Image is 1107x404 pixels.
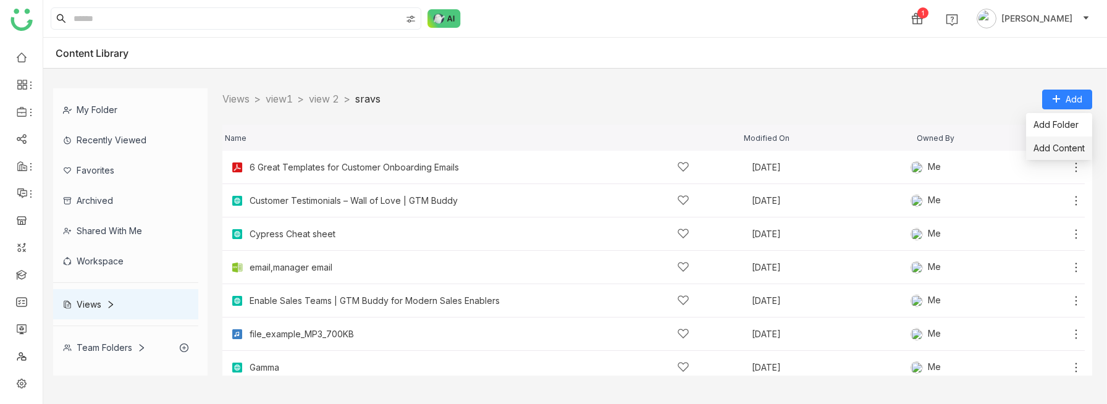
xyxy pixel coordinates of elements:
a: Views [222,93,250,105]
span: [PERSON_NAME] [1001,12,1072,25]
div: [DATE] [752,263,911,272]
nz-breadcrumb-separator: > [298,93,304,105]
img: 684a9b3fde261c4b36a3d19f [911,261,923,274]
span: Modified On [744,134,789,142]
span: Name [225,134,246,142]
img: ask-buddy-normal.svg [427,9,461,28]
nz-breadcrumb-separator: > [255,93,261,105]
a: Customer Testimonials – Wall of Love | GTM Buddy [250,196,458,206]
span: Add Folder [1033,118,1079,132]
div: [DATE] [752,363,911,372]
div: Me [911,361,941,374]
a: view1 [266,93,293,105]
img: pdf.svg [231,161,243,174]
span: Add Content [1033,141,1085,155]
div: [DATE] [752,163,911,172]
div: Me [911,261,941,274]
div: [DATE] [752,330,911,339]
img: article.svg [231,361,243,374]
div: [DATE] [752,230,911,238]
a: Cypress Cheat sheet [250,229,335,239]
div: Content Library [56,47,147,59]
img: article.svg [231,228,243,240]
nz-breadcrumb-separator: > [344,93,350,105]
div: Shared with me [53,216,198,246]
img: 684a9b3fde261c4b36a3d19f [911,195,923,207]
div: Recently Viewed [53,125,198,155]
div: [DATE] [752,297,911,305]
div: [DATE] [752,196,911,205]
img: 684a9b3fde261c4b36a3d19f [911,228,923,240]
a: 6 Great Templates for Customer Onboarding Emails [250,162,459,172]
a: email,manager email [250,263,332,272]
div: Me [911,161,941,174]
div: Me [911,228,941,240]
span: Add [1066,93,1082,106]
div: Me [911,195,941,207]
img: logo [11,9,33,31]
div: Favorites [53,155,198,185]
div: Me [911,295,941,307]
div: Archived [53,185,198,216]
img: 684a9b3fde261c4b36a3d19f [911,361,923,374]
img: 684a9b3fde261c4b36a3d19f [911,328,923,340]
div: Views [63,299,115,309]
a: Enable Sales Teams | GTM Buddy for Modern Sales Enablers [250,296,500,306]
img: help.svg [946,14,958,26]
img: csv.svg [231,261,243,274]
img: 684a9b3fde261c4b36a3d19f [911,295,923,307]
a: sravs [355,93,381,105]
img: article.svg [231,195,243,207]
img: mp3.svg [231,328,243,340]
div: My Folder [53,95,198,125]
a: file_example_MP3_700KB [250,329,354,339]
a: view 2 [309,93,339,105]
div: Workspace [53,246,198,276]
button: Add [1042,90,1092,109]
img: article.svg [231,295,243,307]
img: 684a9b3fde261c4b36a3d19f [911,161,923,174]
img: search-type.svg [406,14,416,24]
span: Owned By [917,134,954,142]
button: [PERSON_NAME] [974,9,1092,28]
div: Team Folders [63,342,146,353]
img: avatar [977,9,996,28]
div: 1 [917,7,928,19]
a: Gamma [250,363,279,372]
div: Me [911,328,941,340]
